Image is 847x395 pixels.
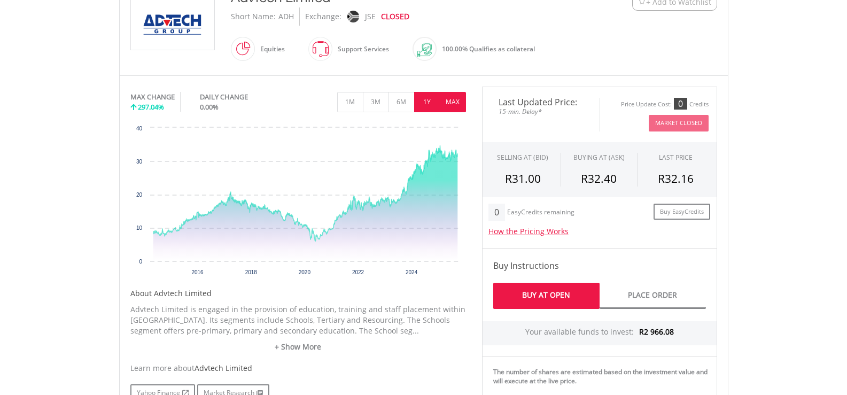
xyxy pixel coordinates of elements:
[278,7,294,26] div: ADH
[573,153,625,162] span: BUYING AT (ASK)
[493,367,712,385] div: The number of shares are estimated based on the investment value and will execute at the live price.
[231,7,276,26] div: Short Name:
[130,288,466,299] h5: About Advtech Limited
[298,269,310,275] text: 2020
[414,92,440,112] button: 1Y
[130,363,466,374] div: Learn more about
[417,43,432,57] img: collateral-qualifying-green.svg
[649,115,709,131] button: Market Closed
[658,171,694,186] span: R32.16
[347,11,359,22] img: jse.png
[600,283,706,309] a: Place Order
[136,192,142,198] text: 20
[195,363,252,373] span: Advtech Limited
[130,342,466,352] a: + Show More
[491,98,592,106] span: Last Updated Price:
[639,327,674,337] span: R2 966.08
[483,321,717,345] div: Your available funds to invest:
[130,92,175,102] div: MAX CHANGE
[381,7,409,26] div: CLOSED
[337,92,363,112] button: 1M
[497,153,548,162] div: SELLING AT (BID)
[406,269,418,275] text: 2024
[136,225,142,231] text: 10
[654,204,710,220] a: Buy EasyCredits
[440,92,466,112] button: MAX
[488,204,505,221] div: 0
[363,92,389,112] button: 3M
[493,259,706,272] h4: Buy Instructions
[365,7,376,26] div: JSE
[200,92,284,102] div: DAILY CHANGE
[200,102,219,112] span: 0.00%
[138,102,164,112] span: 297.04%
[505,171,541,186] span: R31.00
[130,122,466,283] svg: Interactive chart
[136,126,142,131] text: 40
[130,122,466,283] div: Chart. Highcharts interactive chart.
[305,7,341,26] div: Exchange:
[488,226,569,236] a: How the Pricing Works
[674,98,687,110] div: 0
[689,100,709,109] div: Credits
[581,171,617,186] span: R32.40
[442,44,535,53] span: 100.00% Qualifies as collateral
[332,36,389,62] div: Support Services
[388,92,415,112] button: 6M
[136,159,142,165] text: 30
[507,208,574,218] div: EasyCredits remaining
[245,269,257,275] text: 2018
[130,304,466,336] p: Advtech Limited is engaged in the provision of education, training and staff placement within [GE...
[352,269,364,275] text: 2022
[493,283,600,309] a: Buy At Open
[659,153,693,162] div: LAST PRICE
[139,259,142,265] text: 0
[255,36,285,62] div: Equities
[191,269,204,275] text: 2016
[621,100,672,109] div: Price Update Cost:
[491,106,592,117] span: 15-min. Delay*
